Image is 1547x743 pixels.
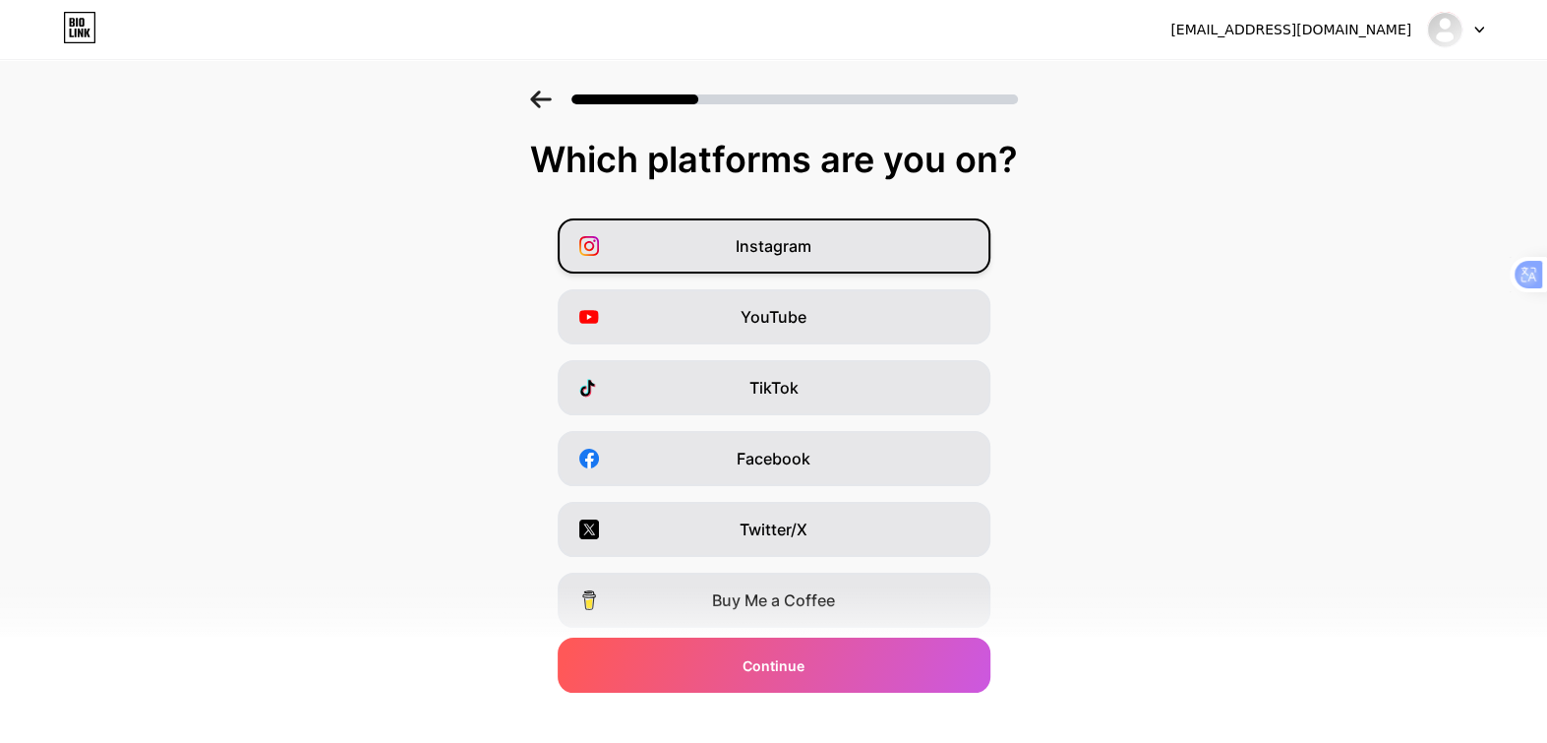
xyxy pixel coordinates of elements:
[741,305,806,329] span: YouTube
[1170,20,1411,40] div: [EMAIL_ADDRESS][DOMAIN_NAME]
[737,447,810,470] span: Facebook
[712,588,835,612] span: Buy Me a Coffee
[1426,11,1463,48] img: hieu bean
[740,518,807,541] span: Twitter/X
[743,655,804,676] span: Continue
[20,140,1527,179] div: Which platforms are you on?
[736,234,811,258] span: Instagram
[749,376,799,400] span: TikTok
